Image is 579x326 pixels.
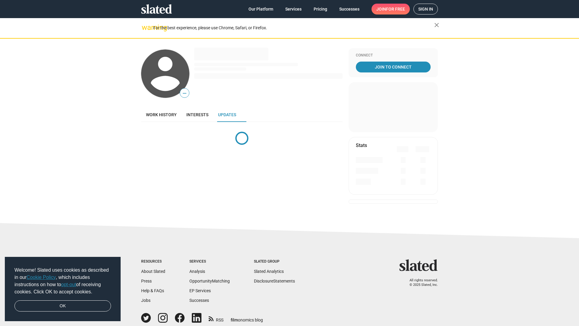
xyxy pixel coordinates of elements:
div: Connect [356,53,431,58]
mat-card-title: Stats [356,142,367,149]
a: dismiss cookie message [14,300,111,312]
span: Updates [218,112,236,117]
span: Interests [186,112,208,117]
a: About Slated [141,269,165,274]
a: opt-out [61,282,76,287]
a: Services [280,4,306,14]
mat-icon: warning [142,24,149,31]
a: Pricing [309,4,332,14]
a: Jobs [141,298,150,303]
a: Press [141,279,152,283]
a: RSS [209,314,223,323]
span: Services [285,4,302,14]
p: All rights reserved. © 2025 Slated, Inc. [403,278,438,287]
a: OpportunityMatching [189,279,230,283]
span: Join To Connect [357,62,429,72]
a: Updates [213,107,241,122]
span: for free [386,4,405,14]
a: Joinfor free [372,4,410,14]
a: Cookie Policy [27,275,56,280]
a: Help & FAQs [141,288,164,293]
div: cookieconsent [5,257,121,321]
a: Successes [189,298,209,303]
a: Join To Connect [356,62,431,72]
span: Work history [146,112,177,117]
mat-icon: close [433,21,440,29]
a: DisclosureStatements [254,279,295,283]
a: Slated Analytics [254,269,284,274]
a: Sign in [413,4,438,14]
a: Successes [334,4,364,14]
span: Welcome! Slated uses cookies as described in our , which includes instructions on how to of recei... [14,267,111,296]
a: Analysis [189,269,205,274]
a: EP Services [189,288,211,293]
span: Sign in [418,4,433,14]
span: Join [376,4,405,14]
span: Our Platform [248,4,273,14]
div: Resources [141,259,165,264]
span: — [180,89,189,97]
a: Our Platform [244,4,278,14]
div: For the best experience, please use Chrome, Safari, or Firefox. [153,24,434,32]
span: film [231,318,238,322]
span: Pricing [314,4,327,14]
div: Services [189,259,230,264]
span: Successes [339,4,359,14]
div: Slated Group [254,259,295,264]
a: Work history [141,107,182,122]
a: Interests [182,107,213,122]
a: filmonomics blog [231,312,263,323]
